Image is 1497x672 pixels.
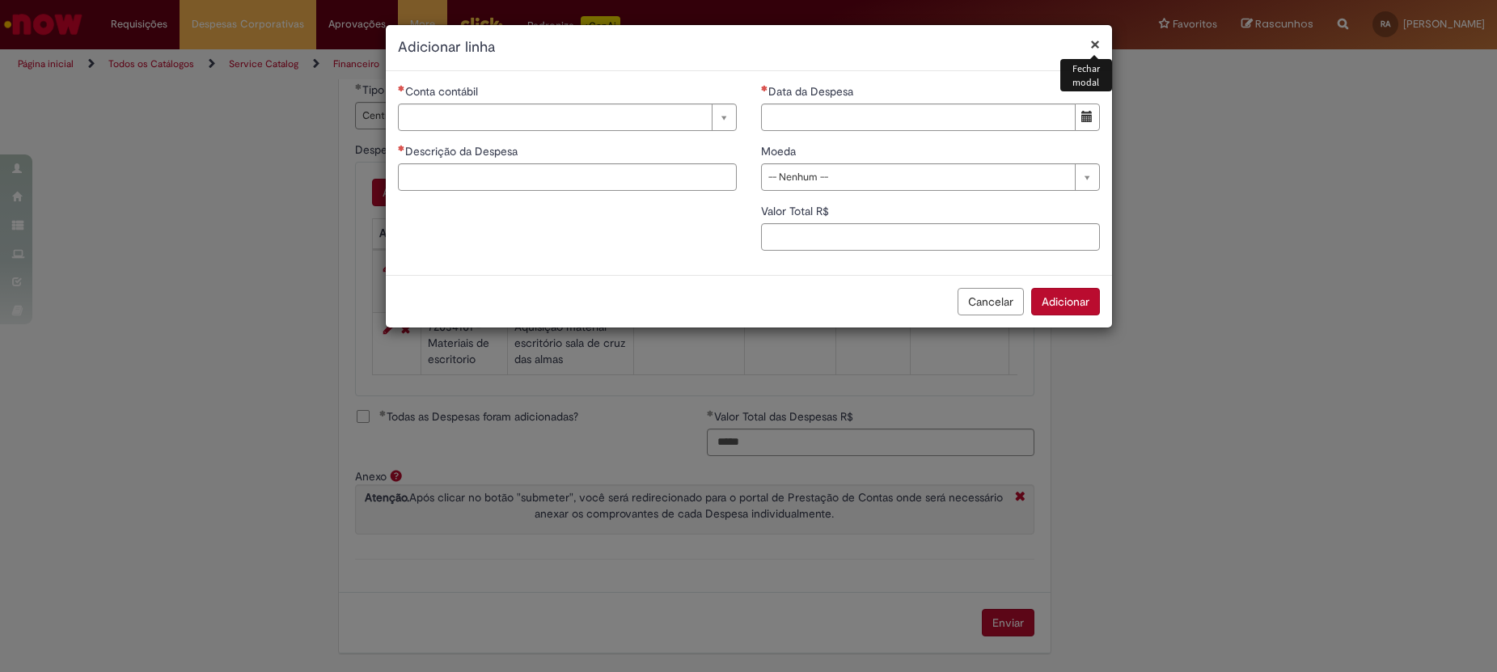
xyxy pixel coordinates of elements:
button: Fechar modal [1090,36,1100,53]
input: Valor Total R$ [761,223,1100,251]
input: Descrição da Despesa [398,163,737,191]
h2: Adicionar linha [398,37,1100,58]
button: Cancelar [958,288,1024,315]
span: Descrição da Despesa [405,144,521,158]
span: -- Nenhum -- [768,164,1067,190]
span: Necessários [398,145,405,151]
span: Necessários [761,85,768,91]
span: Necessários - Conta contábil [405,84,481,99]
span: Moeda [761,144,799,158]
button: Mostrar calendário para Data da Despesa [1075,104,1100,131]
input: Data da Despesa [761,104,1076,131]
div: Fechar modal [1060,59,1112,91]
span: Data da Despesa [768,84,856,99]
span: Necessários [398,85,405,91]
span: Valor Total R$ [761,204,832,218]
button: Adicionar [1031,288,1100,315]
a: Limpar campo Conta contábil [398,104,737,131]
